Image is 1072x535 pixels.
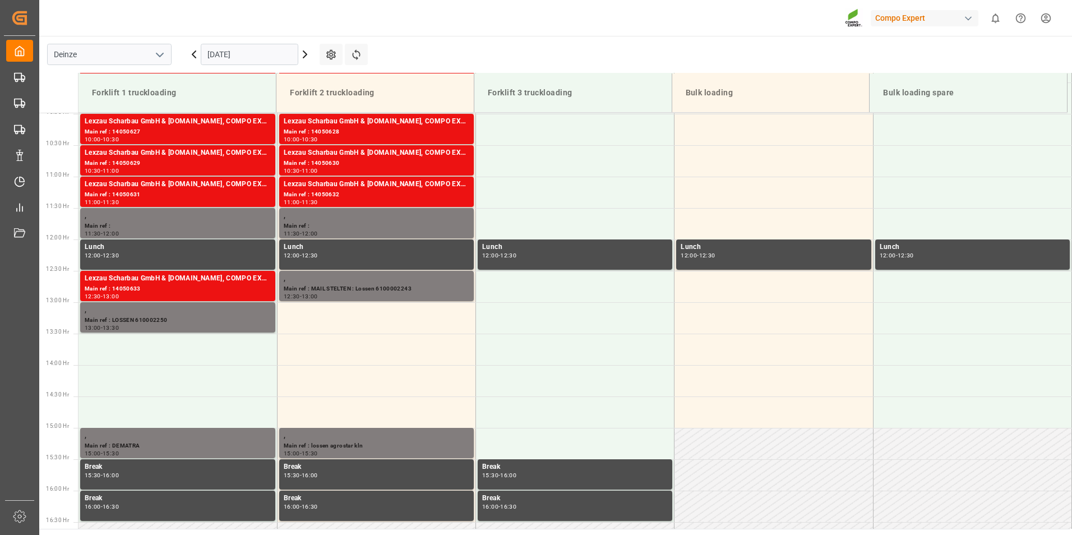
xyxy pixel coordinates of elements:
div: 16:00 [103,473,119,478]
div: 12:30 [898,253,914,258]
div: Main ref : 14050633 [85,284,271,294]
div: Bulk loading [681,82,861,103]
div: - [300,294,302,299]
div: 12:30 [103,253,119,258]
div: Main ref : [284,222,469,231]
div: Forklift 1 truckloading [87,82,267,103]
div: - [300,200,302,205]
div: - [498,253,500,258]
div: 10:30 [284,168,300,173]
span: 16:00 Hr [46,486,69,492]
div: - [300,504,302,509]
div: 15:30 [482,473,498,478]
div: - [300,473,302,478]
div: - [101,473,103,478]
div: 10:00 [284,137,300,142]
button: Help Center [1008,6,1033,31]
div: Lunch [880,242,1065,253]
span: 15:30 Hr [46,454,69,460]
div: Lexzau Scharbau GmbH & [DOMAIN_NAME], COMPO EXPERT Benelux N.V. [284,116,469,127]
div: 15:30 [103,451,119,456]
span: 10:30 Hr [46,140,69,146]
span: 14:30 Hr [46,391,69,398]
div: Forklift 3 truckloading [483,82,663,103]
div: 12:00 [103,231,119,236]
div: Main ref : DEMATRA [85,441,271,451]
img: Screenshot%202023-09-29%20at%2010.02.21.png_1712312052.png [845,8,863,28]
div: Break [482,493,668,504]
div: Lunch [85,242,271,253]
div: - [101,325,103,330]
div: Lexzau Scharbau GmbH & [DOMAIN_NAME], COMPO EXPERT Benelux N.V. [85,147,271,159]
span: 15:00 Hr [46,423,69,429]
div: 12:30 [85,294,101,299]
div: Lunch [482,242,668,253]
div: 16:30 [500,504,516,509]
div: Lunch [681,242,866,253]
div: Main ref : LOSSEN 610002250 [85,316,271,325]
div: 16:30 [103,504,119,509]
div: - [101,231,103,236]
div: Bulk loading spare [879,82,1058,103]
div: Main ref : 14050632 [284,190,469,200]
div: - [697,253,699,258]
div: 11:30 [284,231,300,236]
div: 11:00 [302,168,318,173]
input: Type to search/select [47,44,172,65]
div: , [284,210,469,222]
div: Main ref : 14050629 [85,159,271,168]
div: 16:30 [302,504,318,509]
div: Lunch [284,242,469,253]
input: DD.MM.YYYY [201,44,298,65]
div: 12:00 [302,231,318,236]
div: 11:00 [103,168,119,173]
div: 13:00 [302,294,318,299]
div: - [101,504,103,509]
span: 12:30 Hr [46,266,69,272]
div: Lexzau Scharbau GmbH & [DOMAIN_NAME], COMPO EXPERT Benelux N.V. [284,179,469,190]
div: - [498,504,500,509]
div: 11:00 [284,200,300,205]
span: 14:00 Hr [46,360,69,366]
div: Break [85,462,271,473]
div: 12:30 [284,294,300,299]
div: 13:00 [85,325,101,330]
span: 16:30 Hr [46,517,69,523]
div: Forklift 2 truckloading [285,82,465,103]
span: 11:30 Hr [46,203,69,209]
div: Lexzau Scharbau GmbH & [DOMAIN_NAME], COMPO EXPERT Benelux N.V. [284,147,469,159]
div: 15:30 [284,473,300,478]
div: - [300,137,302,142]
span: 11:00 Hr [46,172,69,178]
div: - [896,253,898,258]
div: 13:00 [103,294,119,299]
div: 15:30 [302,451,318,456]
div: , [284,273,469,284]
div: - [101,137,103,142]
div: 15:00 [284,451,300,456]
div: 11:30 [302,200,318,205]
div: - [101,451,103,456]
span: 13:00 Hr [46,297,69,303]
div: - [300,253,302,258]
div: Lexzau Scharbau GmbH & [DOMAIN_NAME], COMPO EXPERT Benelux N.V. [85,179,271,190]
div: Break [85,493,271,504]
div: 16:00 [85,504,101,509]
div: 12:00 [482,253,498,258]
div: Lexzau Scharbau GmbH & [DOMAIN_NAME], COMPO EXPERT Benelux N.V. [85,116,271,127]
div: 10:00 [85,137,101,142]
div: - [498,473,500,478]
div: Main ref : MAIL STELTEN : Lossen 6100002243 [284,284,469,294]
span: 12:00 Hr [46,234,69,241]
div: 15:30 [85,473,101,478]
div: 11:30 [103,200,119,205]
div: 12:00 [681,253,697,258]
div: Main ref : 14050631 [85,190,271,200]
div: Break [284,493,469,504]
div: 13:30 [103,325,119,330]
div: , [85,305,271,316]
div: - [101,294,103,299]
div: 16:00 [284,504,300,509]
button: show 0 new notifications [983,6,1008,31]
div: - [101,168,103,173]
